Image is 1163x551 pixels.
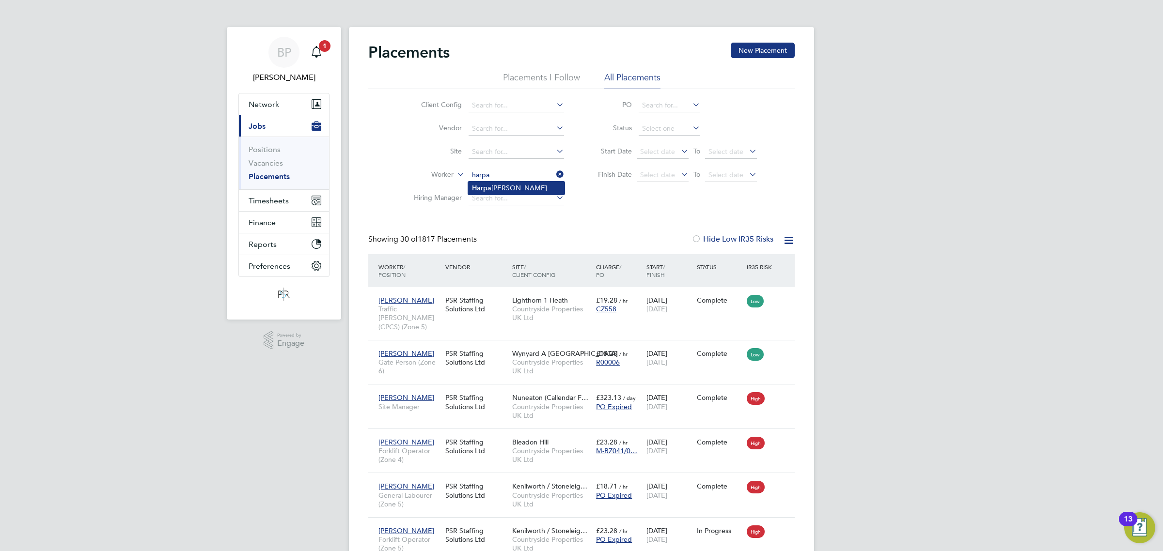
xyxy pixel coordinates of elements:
[249,158,283,168] a: Vacancies
[596,296,617,305] span: £19.28
[619,483,628,490] span: / hr
[406,123,462,132] label: Vendor
[708,170,743,179] span: Select date
[644,521,694,549] div: [DATE]
[596,305,616,313] span: CZ558
[596,263,621,278] span: / PO
[694,258,745,275] div: Status
[512,393,588,402] span: Nuneaton (Callendar F…
[596,491,632,500] span: PO Expired
[619,439,628,446] span: / hr
[644,344,694,371] div: [DATE]
[512,438,549,446] span: Bleadon Hill
[319,40,330,52] span: 1
[1124,519,1132,532] div: 13
[249,218,276,227] span: Finance
[596,535,632,544] span: PO Expired
[469,122,564,136] input: Search for...
[596,349,617,358] span: £19.28
[376,432,795,441] a: [PERSON_NAME]Forklift Operator (Zone 4)PSR Staffing Solutions LtdBleadon HillCountryside Properti...
[264,331,305,350] a: Powered byEngage
[646,358,667,367] span: [DATE]
[747,348,764,361] span: Low
[443,433,510,460] div: PSR Staffing Solutions Ltd
[406,147,462,155] label: Site
[376,291,795,299] a: [PERSON_NAME]Traffic [PERSON_NAME] (CPCS) (Zone 5)PSR Staffing Solutions LtdLighthorn 1 HeathCoun...
[378,491,440,508] span: General Labourer (Zone 5)
[239,255,329,276] button: Preferences
[400,234,418,244] span: 30 of
[744,258,778,275] div: IR35 Risk
[588,123,632,132] label: Status
[376,388,795,396] a: [PERSON_NAME]Site ManagerPSR Staffing Solutions LtdNuneaton (Callendar F…Countryside Properties U...
[443,477,510,504] div: PSR Staffing Solutions Ltd
[443,291,510,318] div: PSR Staffing Solutions Ltd
[277,339,304,348] span: Engage
[378,438,434,446] span: [PERSON_NAME]
[596,482,617,490] span: £18.71
[227,27,341,320] nav: Main navigation
[378,349,434,358] span: [PERSON_NAME]
[619,297,628,304] span: / hr
[644,388,694,415] div: [DATE]
[512,296,568,305] span: Lighthorn 1 Heath
[588,100,632,109] label: PO
[691,168,703,181] span: To
[376,476,795,485] a: [PERSON_NAME]General Labourer (Zone 5)PSR Staffing Solutions LtdKenilworth / Stoneleig…Countrysid...
[596,446,637,455] span: M-BZ041/0…
[249,100,279,109] span: Network
[249,240,277,249] span: Reports
[277,46,291,59] span: BP
[469,168,564,182] input: Search for...
[512,349,618,358] span: Wynyard A [GEOGRAPHIC_DATA]
[468,182,565,195] li: [PERSON_NAME]
[469,99,564,112] input: Search for...
[697,482,742,490] div: Complete
[644,433,694,460] div: [DATE]
[469,145,564,159] input: Search for...
[249,145,281,154] a: Positions
[646,535,667,544] span: [DATE]
[239,212,329,233] button: Finance
[249,122,266,131] span: Jobs
[378,305,440,331] span: Traffic [PERSON_NAME] (CPCS) (Zone 5)
[239,233,329,255] button: Reports
[378,296,434,305] span: [PERSON_NAME]
[646,402,667,411] span: [DATE]
[512,526,587,535] span: Kenilworth / Stoneleig…
[644,291,694,318] div: [DATE]
[747,481,765,493] span: High
[644,258,694,283] div: Start
[275,287,293,302] img: psrsolutions-logo-retina.png
[646,446,667,455] span: [DATE]
[378,482,434,490] span: [PERSON_NAME]
[512,263,555,278] span: / Client Config
[249,172,290,181] a: Placements
[368,234,479,245] div: Showing
[443,521,510,549] div: PSR Staffing Solutions Ltd
[623,394,636,401] span: / day
[378,446,440,464] span: Forklift Operator (Zone 4)
[640,170,675,179] span: Select date
[604,72,660,89] li: All Placements
[639,122,700,136] input: Select one
[238,37,330,83] a: BP[PERSON_NAME]
[708,147,743,156] span: Select date
[646,491,667,500] span: [DATE]
[644,477,694,504] div: [DATE]
[238,72,330,83] span: Ben Perkin
[277,331,304,339] span: Powered by
[249,261,290,271] span: Preferences
[443,388,510,415] div: PSR Staffing Solutions Ltd
[249,196,289,205] span: Timesheets
[472,184,491,192] b: Harpa
[378,526,434,535] span: [PERSON_NAME]
[510,258,594,283] div: Site
[596,358,620,367] span: R00006
[376,344,795,352] a: [PERSON_NAME]Gate Person (Zone 6)PSR Staffing Solutions LtdWynyard A [GEOGRAPHIC_DATA]Countryside...
[512,446,591,464] span: Countryside Properties UK Ltd
[747,437,765,449] span: High
[400,234,477,244] span: 1817 Placements
[443,258,510,275] div: Vendor
[747,392,765,405] span: High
